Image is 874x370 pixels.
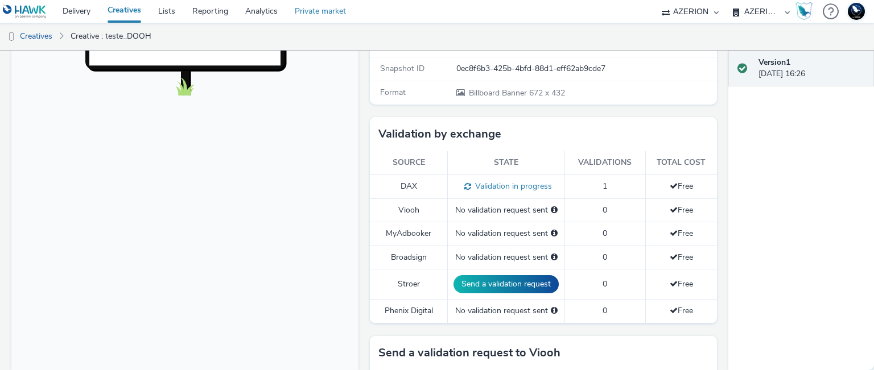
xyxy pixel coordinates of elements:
[456,63,716,74] div: 0ec8f6b3-425b-4bfd-88d1-eff62ab9cde7
[6,31,17,43] img: dooh
[78,35,269,142] img: Advertisement preview
[551,305,558,317] div: Please select a deal below and click on Send to send a validation request to Phenix Digital.
[670,228,693,239] span: Free
[380,63,424,74] span: Snapshot ID
[565,151,645,174] th: Validations
[603,181,607,192] span: 1
[370,269,448,300] td: Stroer
[670,181,693,192] span: Free
[670,278,693,289] span: Free
[795,2,817,20] a: Hawk Academy
[380,87,406,98] span: Format
[758,57,790,68] strong: Version 1
[454,205,559,216] div: No validation request sent
[454,305,559,317] div: No validation request sent
[603,305,607,316] span: 0
[670,205,693,215] span: Free
[65,23,157,50] a: Creative : teste_DOOH
[670,252,693,263] span: Free
[448,151,565,174] th: State
[370,198,448,222] td: Viooh
[454,252,559,263] div: No validation request sent
[468,88,565,98] span: 672 x 432
[551,252,558,263] div: Please select a deal below and click on Send to send a validation request to Broadsign.
[603,252,607,263] span: 0
[370,246,448,269] td: Broadsign
[378,344,560,361] h3: Send a validation request to Viooh
[848,3,865,20] img: Support Hawk
[551,228,558,239] div: Please select a deal below and click on Send to send a validation request to MyAdbooker.
[471,181,552,192] span: Validation in progress
[454,275,559,293] button: Send a validation request
[370,222,448,246] td: MyAdbooker
[378,126,501,143] h3: Validation by exchange
[758,57,865,80] div: [DATE] 16:26
[370,151,448,174] th: Source
[454,228,559,239] div: No validation request sent
[370,300,448,323] td: Phenix Digital
[551,205,558,216] div: Please select a deal below and click on Send to send a validation request to Viooh.
[795,2,813,20] img: Hawk Academy
[670,305,693,316] span: Free
[603,278,607,289] span: 0
[645,151,717,174] th: Total cost
[370,174,448,198] td: DAX
[469,88,529,98] span: Billboard Banner
[603,205,607,215] span: 0
[603,228,607,239] span: 0
[3,5,47,19] img: undefined Logo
